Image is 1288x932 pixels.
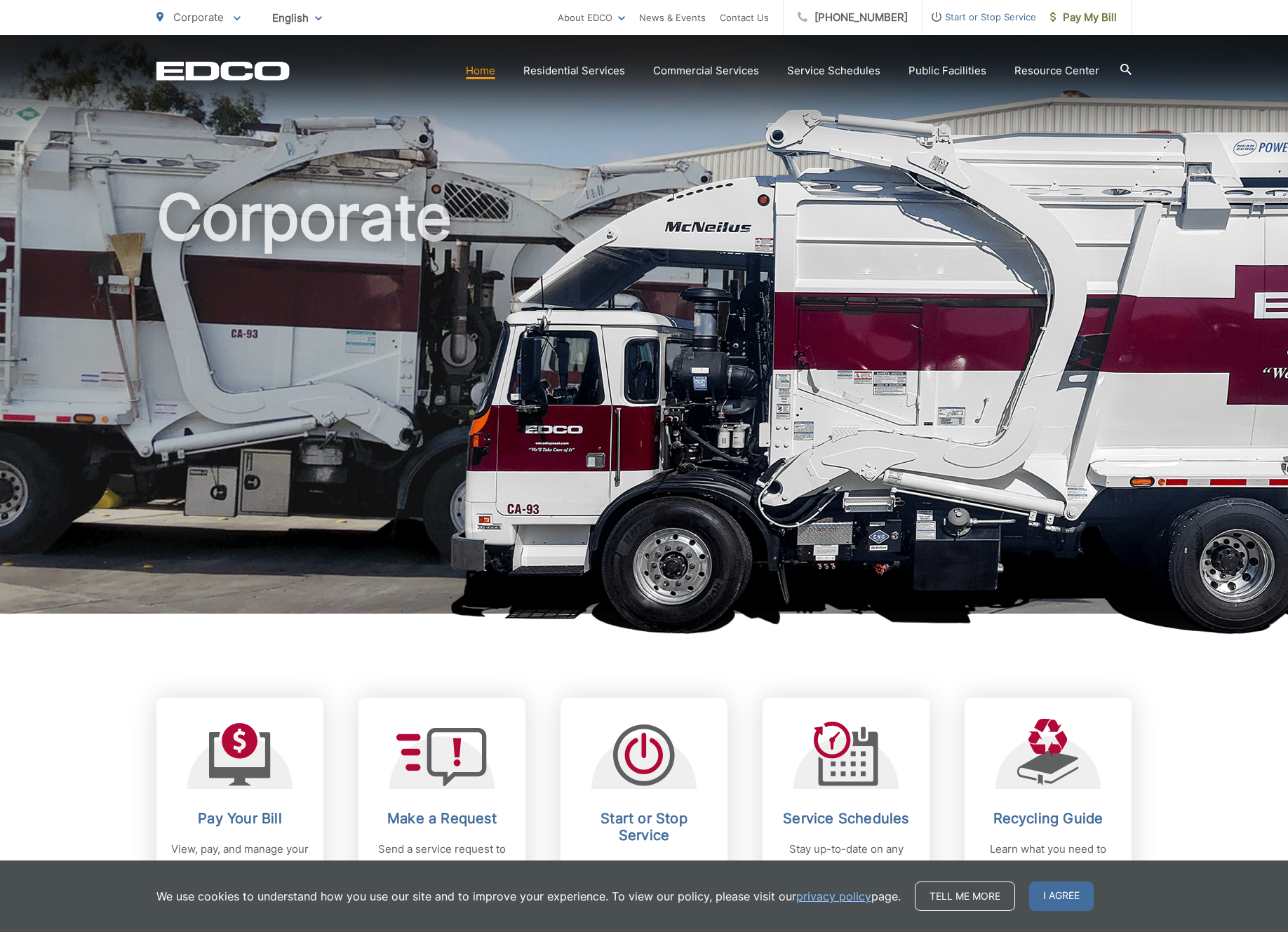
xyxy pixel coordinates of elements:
[639,9,706,26] a: News & Events
[558,9,625,26] a: About EDCO
[1014,62,1099,79] a: Resource Center
[720,9,769,26] a: Contact Us
[777,810,915,827] h2: Service Schedules
[575,858,713,891] p: Request to start or stop any EDCO services.
[373,841,511,874] p: Send a service request to EDCO.
[979,810,1118,827] h2: Recycling Guide
[777,841,915,874] p: Stay up-to-date on any changes in schedules.
[908,62,986,79] a: Public Facilities
[575,810,713,844] h2: Start or Stop Service
[156,182,1132,626] h1: Corporate
[358,698,525,912] a: Make a Request Send a service request to EDCO.
[173,11,224,24] span: Corporate
[170,841,309,874] p: View, pay, and manage your bill online.
[170,810,309,827] h2: Pay Your Bill
[965,698,1132,912] a: Recycling Guide Learn what you need to know about recycling.
[787,62,880,79] a: Service Schedules
[979,841,1118,874] p: Learn what you need to know about recycling.
[1029,882,1094,911] span: I agree
[1050,9,1117,26] span: Pay My Bill
[466,62,495,79] a: Home
[156,61,290,81] a: EDCD logo. Return to the homepage.
[156,888,901,905] p: We use cookies to understand how you use our site and to improve your experience. To view our pol...
[156,698,323,912] a: Pay Your Bill View, pay, and manage your bill online.
[262,6,333,30] span: English
[915,882,1015,911] a: Tell me more
[763,698,930,912] a: Service Schedules Stay up-to-date on any changes in schedules.
[523,62,625,79] a: Residential Services
[653,62,759,79] a: Commercial Services
[796,888,871,905] a: privacy policy
[373,810,511,827] h2: Make a Request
